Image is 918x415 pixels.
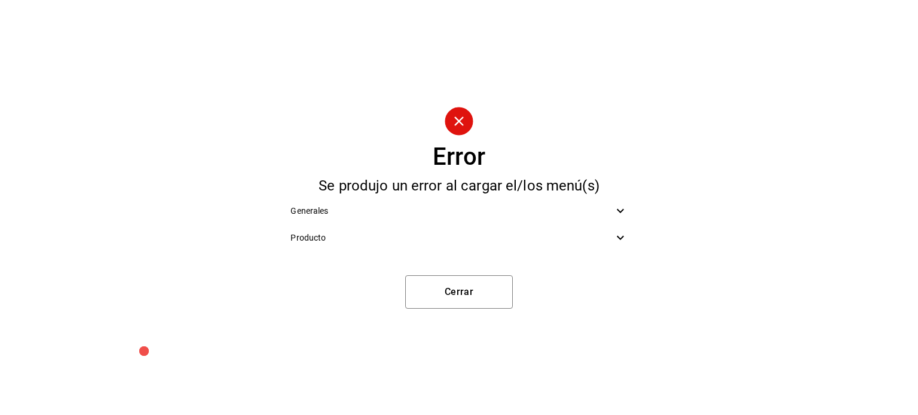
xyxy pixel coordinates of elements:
[433,145,485,169] div: Error
[405,275,513,309] button: Cerrar
[290,205,613,217] span: Generales
[281,225,637,251] div: Producto
[281,198,637,225] div: Generales
[290,232,613,244] span: Producto
[281,179,637,193] div: Se produjo un error al cargar el/los menú(s)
